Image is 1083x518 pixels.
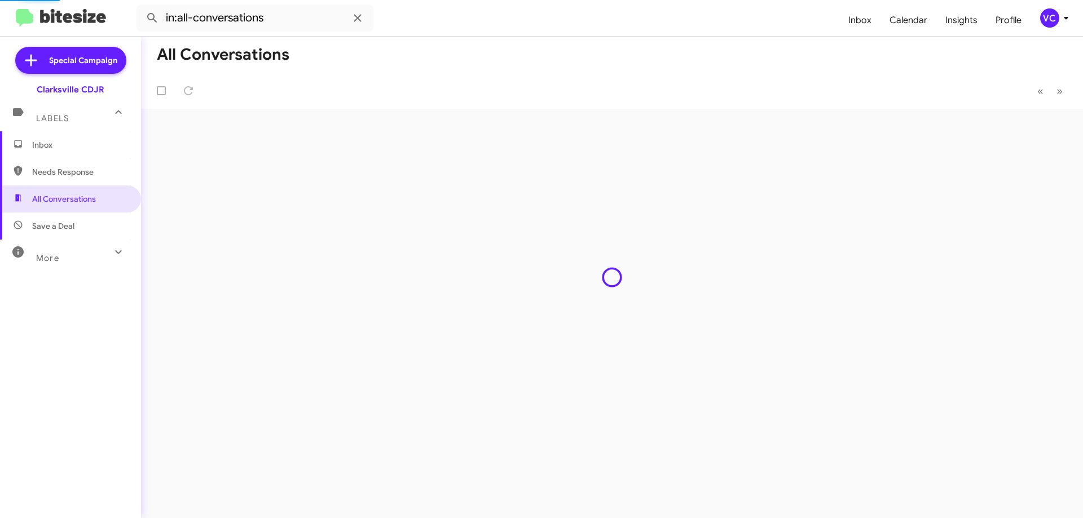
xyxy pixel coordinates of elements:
[936,4,987,37] a: Insights
[1031,8,1071,28] button: VC
[881,4,936,37] a: Calendar
[1031,79,1069,103] nav: Page navigation example
[1056,84,1063,98] span: »
[37,84,104,95] div: Clarksville CDJR
[32,220,74,232] span: Save a Deal
[839,4,881,37] a: Inbox
[32,193,96,205] span: All Conversations
[137,5,373,32] input: Search
[32,166,128,178] span: Needs Response
[32,139,128,150] span: Inbox
[15,47,126,74] a: Special Campaign
[1050,79,1069,103] button: Next
[1031,79,1050,103] button: Previous
[36,253,59,263] span: More
[1040,8,1059,28] div: VC
[36,113,69,123] span: Labels
[1037,84,1044,98] span: «
[49,55,117,66] span: Special Campaign
[987,4,1031,37] a: Profile
[157,46,289,64] h1: All Conversations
